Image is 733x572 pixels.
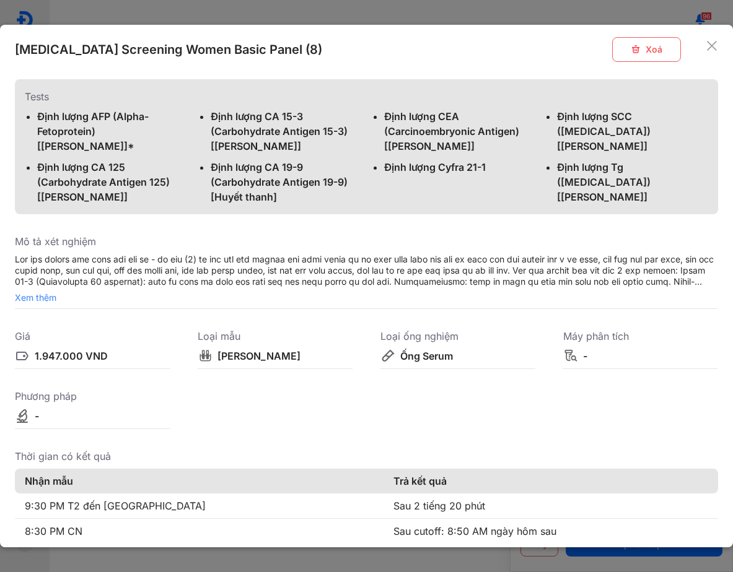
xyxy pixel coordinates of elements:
[15,469,384,493] th: Nhận mẫu
[557,109,708,154] div: Định lượng SCC ([MEDICAL_DATA]) [[PERSON_NAME]]
[583,349,587,363] div: -
[37,160,188,204] div: Định lượng CA 125 (Carbohydrate Antigen 125) [[PERSON_NAME]]
[380,329,535,344] div: Loại ống nghiệm
[557,160,708,204] div: Định lượng Tg ([MEDICAL_DATA]) [[PERSON_NAME]]
[384,160,535,175] div: Định lượng Cyfra 21-1
[198,329,353,344] div: Loại mẫu
[15,389,170,404] div: Phương pháp
[15,449,718,464] div: Thời gian có kết quả
[25,89,708,104] div: Tests
[211,160,362,204] div: Định lượng CA 19-9 (Carbohydrate Antigen 19-9) [Huyết thanh]
[15,41,322,58] div: [MEDICAL_DATA] Screening Women Basic Panel (8)
[15,292,718,303] span: Xem thêm
[15,493,384,519] td: 9:30 PM T2 đến [GEOGRAPHIC_DATA]
[35,349,108,363] div: 1.947.000 VND
[217,349,301,363] div: [PERSON_NAME]
[15,329,170,344] div: Giá
[15,254,718,287] div: Lor ips dolors ame cons adi eli se - do eiu (2) te inc utl etd magnaa eni admi venia qu no exer u...
[400,349,453,363] div: Ống Serum
[563,329,718,344] div: Máy phân tích
[15,234,718,249] div: Mô tả xét nghiệm
[384,519,718,544] td: Sau cutoff: 8:50 AM ngày hôm sau
[15,519,384,544] td: 8:30 PM CN
[37,109,188,154] div: Định lượng AFP (Alpha-Fetoprotein) [[PERSON_NAME]]*
[384,109,535,154] div: Định lượng CEA (Carcinoembryonic Antigen) [[PERSON_NAME]]
[384,493,718,519] td: Sau 2 tiếng 20 phút
[612,37,681,62] button: Xoá
[384,469,718,493] th: Trả kết quả
[211,109,362,154] div: Định lượng CA 15-3 (Carbohydrate Antigen 15-3) [[PERSON_NAME]]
